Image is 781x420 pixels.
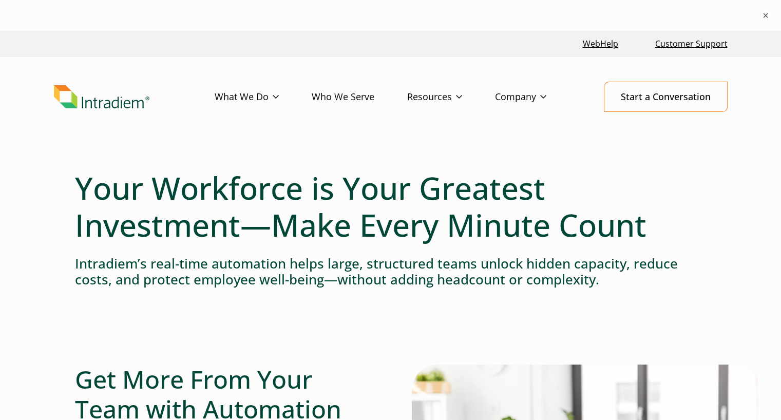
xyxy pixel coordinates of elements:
button: × [760,10,771,21]
a: Link to homepage of Intradiem [54,85,215,109]
h4: Intradiem’s real-time automation helps large, structured teams unlock hidden capacity, reduce cos... [75,256,707,288]
h1: Your Workforce is Your Greatest Investment—Make Every Minute Count [75,169,707,243]
a: Start a Conversation [604,82,728,112]
img: Intradiem [54,85,149,109]
a: Resources [407,82,495,112]
a: Company [495,82,579,112]
a: Who We Serve [312,82,407,112]
a: What We Do [215,82,312,112]
a: Customer Support [651,33,732,55]
a: Link opens in a new window [579,33,622,55]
